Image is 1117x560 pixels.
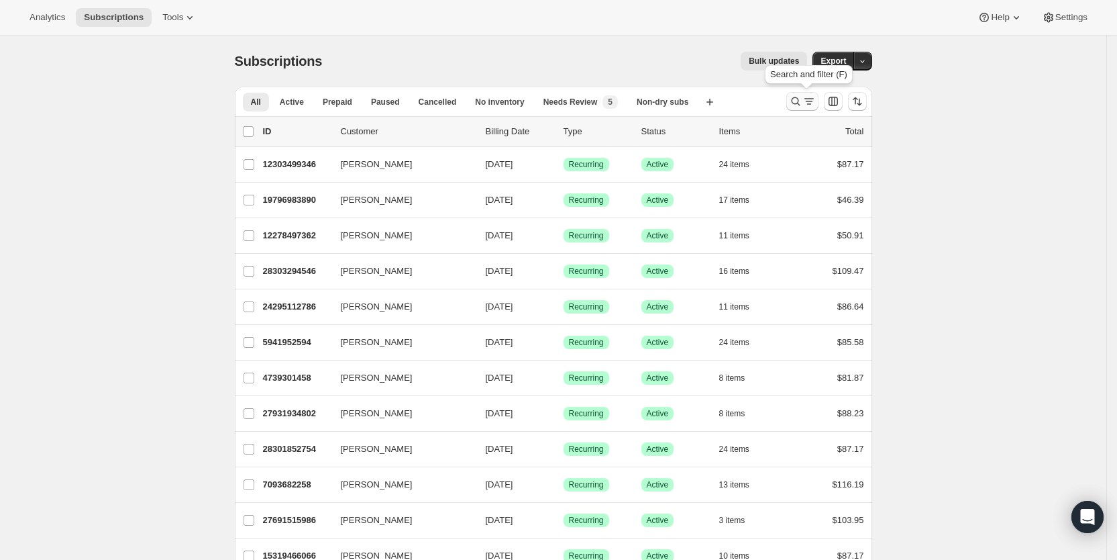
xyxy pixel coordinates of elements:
[341,336,413,349] span: [PERSON_NAME]
[837,195,864,205] span: $46.39
[486,301,513,312] span: [DATE]
[569,515,604,526] span: Recurring
[719,191,764,209] button: 17 items
[719,511,760,530] button: 3 items
[719,301,749,312] span: 11 items
[837,444,864,454] span: $87.17
[333,367,467,389] button: [PERSON_NAME]
[263,262,864,281] div: 28303294546[PERSON_NAME][DATE]SuccessRecurringSuccessActive16 items$109.47
[263,265,330,278] p: 28303294546
[569,159,604,170] span: Recurring
[719,475,764,494] button: 13 items
[719,266,749,277] span: 16 items
[419,97,457,107] span: Cancelled
[969,8,1030,27] button: Help
[543,97,598,107] span: Needs Review
[837,337,864,347] span: $85.58
[569,373,604,383] span: Recurring
[719,373,745,383] span: 8 items
[647,301,669,312] span: Active
[845,125,863,138] p: Total
[786,92,818,111] button: Search and filter results
[263,511,864,530] div: 27691515986[PERSON_NAME][DATE]SuccessRecurringSuccessActive3 items$103.95
[263,407,330,420] p: 27931934802
[1055,12,1087,23] span: Settings
[719,444,749,455] span: 24 items
[341,300,413,314] span: [PERSON_NAME]
[608,97,613,107] span: 5
[719,333,764,352] button: 24 items
[84,12,144,23] span: Subscriptions
[824,92,843,111] button: Customize table column order and visibility
[564,125,631,138] div: Type
[486,373,513,383] span: [DATE]
[341,371,413,385] span: [PERSON_NAME]
[719,262,764,281] button: 16 items
[333,189,467,211] button: [PERSON_NAME]
[647,266,669,277] span: Active
[263,369,864,387] div: 4739301458[PERSON_NAME][DATE]SuccessRecurringSuccessActive8 items$81.87
[647,195,669,205] span: Active
[333,261,467,282] button: [PERSON_NAME]
[719,195,749,205] span: 17 items
[486,444,513,454] span: [DATE]
[486,479,513,489] span: [DATE]
[333,474,467,496] button: [PERSON_NAME]
[341,478,413,492] span: [PERSON_NAME]
[719,440,764,459] button: 24 items
[719,408,745,419] span: 8 items
[749,56,799,66] span: Bulk updates
[263,371,330,385] p: 4739301458
[486,125,553,138] p: Billing Date
[719,230,749,241] span: 11 items
[647,479,669,490] span: Active
[263,229,330,242] p: 12278497362
[486,408,513,418] span: [DATE]
[341,193,413,207] span: [PERSON_NAME]
[569,444,604,455] span: Recurring
[719,404,760,423] button: 8 items
[333,510,467,531] button: [PERSON_NAME]
[1071,501,1104,533] div: Open Intercom Messenger
[569,408,604,419] span: Recurring
[263,442,330,456] p: 28301852754
[475,97,524,107] span: No inventory
[263,125,330,138] p: ID
[162,12,183,23] span: Tools
[263,193,330,207] p: 19796983890
[371,97,400,107] span: Paused
[263,475,864,494] div: 7093682258[PERSON_NAME][DATE]SuccessRecurringSuccessActive13 items$116.19
[647,515,669,526] span: Active
[569,266,604,277] span: Recurring
[812,52,854,71] button: Export
[341,229,413,242] span: [PERSON_NAME]
[263,155,864,174] div: 12303499346[PERSON_NAME][DATE]SuccessRecurringSuccessActive24 items$87.17
[341,158,413,171] span: [PERSON_NAME]
[991,12,1009,23] span: Help
[837,230,864,240] span: $50.91
[333,332,467,353] button: [PERSON_NAME]
[263,336,330,349] p: 5941952594
[333,403,467,424] button: [PERSON_NAME]
[263,191,864,209] div: 19796983890[PERSON_NAME][DATE]SuccessRecurringSuccessActive17 items$46.39
[647,159,669,170] span: Active
[637,97,688,107] span: Non-dry subs
[333,438,467,460] button: [PERSON_NAME]
[486,515,513,525] span: [DATE]
[569,301,604,312] span: Recurring
[486,230,513,240] span: [DATE]
[341,125,475,138] p: Customer
[719,337,749,348] span: 24 items
[341,514,413,527] span: [PERSON_NAME]
[333,296,467,318] button: [PERSON_NAME]
[569,479,604,490] span: Recurring
[263,514,330,527] p: 27691515986
[833,479,864,489] span: $116.19
[76,8,152,27] button: Subscriptions
[341,442,413,456] span: [PERSON_NAME]
[30,12,65,23] span: Analytics
[719,125,786,138] div: Items
[263,440,864,459] div: 28301852754[PERSON_NAME][DATE]SuccessRecurringSuccessActive24 items$87.17
[263,300,330,314] p: 24295112786
[837,301,864,312] span: $86.64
